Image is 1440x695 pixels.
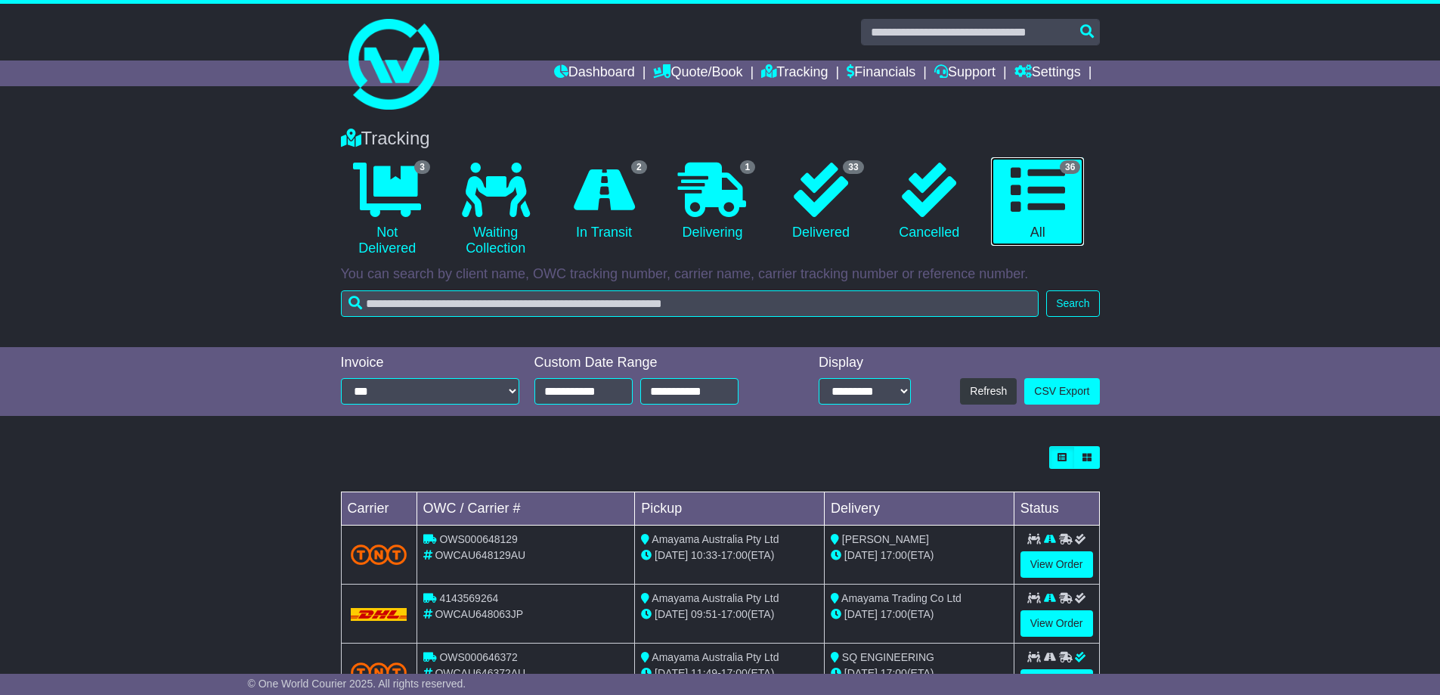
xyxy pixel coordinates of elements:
[439,533,518,545] span: OWS000648129
[351,608,407,620] img: DHL.png
[351,545,407,565] img: TNT_Domestic.png
[691,608,717,620] span: 09:51
[435,608,523,620] span: OWCAU648063JP
[960,378,1017,405] button: Refresh
[847,61,915,86] a: Financials
[439,651,518,663] span: OWS000646372
[417,492,635,526] td: OWC / Carrier #
[721,549,748,561] span: 17:00
[881,667,907,679] span: 17:00
[721,608,748,620] span: 17:00
[844,549,878,561] span: [DATE]
[883,157,976,247] a: Cancelled
[774,157,867,247] a: 33 Delivered
[843,160,863,174] span: 33
[666,157,759,247] a: 1 Delivering
[351,662,407,683] img: TNT_Domestic.png
[1020,610,1093,637] a: View Order
[761,61,828,86] a: Tracking
[641,666,818,681] div: - (ETA)
[1024,378,1099,405] a: CSV Export
[641,548,818,563] div: - (ETA)
[881,549,907,561] span: 17:00
[831,548,1008,563] div: (ETA)
[652,533,779,545] span: Amayama Australia Pty Ltd
[333,128,1107,150] div: Tracking
[655,608,688,620] span: [DATE]
[831,607,1008,622] div: (ETA)
[341,266,1100,283] p: You can search by client name, OWC tracking number, carrier name, carrier tracking number or refe...
[449,157,542,262] a: Waiting Collection
[557,157,650,247] a: 2 In Transit
[844,608,878,620] span: [DATE]
[435,667,525,679] span: OWCAU646372AU
[653,61,742,86] a: Quote/Book
[1014,61,1081,86] a: Settings
[652,592,779,604] span: Amayama Australia Pty Ltd
[248,678,466,690] span: © One World Courier 2025. All rights reserved.
[655,549,688,561] span: [DATE]
[842,651,934,663] span: SQ ENGINEERING
[534,355,777,371] div: Custom Date Range
[655,667,688,679] span: [DATE]
[341,157,434,262] a: 3 Not Delivered
[824,492,1014,526] td: Delivery
[721,667,748,679] span: 17:00
[740,160,756,174] span: 1
[841,592,962,604] span: Amayama Trading Co Ltd
[831,666,1008,681] div: (ETA)
[1046,290,1099,317] button: Search
[691,549,717,561] span: 10:33
[641,607,818,622] div: - (ETA)
[819,355,911,371] div: Display
[1020,551,1093,578] a: View Order
[991,157,1084,247] a: 36 All
[1060,160,1080,174] span: 36
[631,160,647,174] span: 2
[414,160,430,174] span: 3
[652,651,779,663] span: Amayama Australia Pty Ltd
[435,549,525,561] span: OWCAU648129AU
[341,355,519,371] div: Invoice
[934,61,996,86] a: Support
[635,492,825,526] td: Pickup
[341,492,417,526] td: Carrier
[1014,492,1099,526] td: Status
[439,592,498,604] span: 4143569264
[844,667,878,679] span: [DATE]
[842,533,929,545] span: [PERSON_NAME]
[554,61,635,86] a: Dashboard
[881,608,907,620] span: 17:00
[691,667,717,679] span: 11:49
